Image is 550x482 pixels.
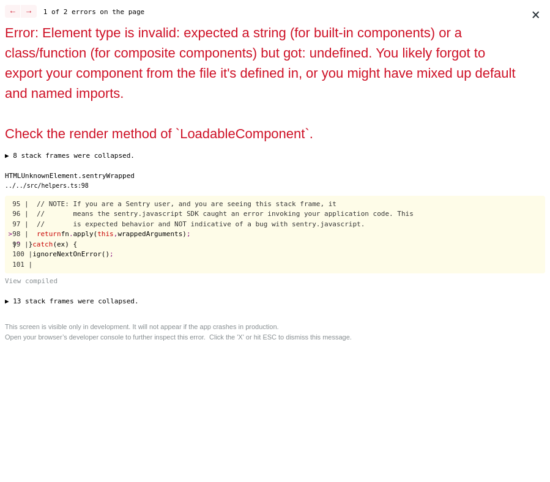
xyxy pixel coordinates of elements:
[21,5,36,18] button: →
[37,200,336,208] span: // NOTE: If you are a Sentry user, and you are seeing this stack frame, it
[37,210,414,218] span: // means the sentry.javascript SDK caught an error invoking your application code. This
[117,230,187,238] span: wrappedArguments)
[32,250,110,258] span: ignoreNextOnError()
[5,276,545,287] button: View compiled
[12,220,29,228] span: 97 |
[5,297,545,307] button: ▶ 13 stack frames were collapsed.
[53,240,77,248] span: (ex) {
[97,230,114,238] span: this
[37,230,61,238] span: return
[5,322,545,342] div: This screen is visible only in development. It will not appear if the app crashes in production. ...
[187,230,191,238] span: ;
[12,240,29,248] span: 99 |
[5,5,545,18] div: 1 of 2 errors on the page
[12,230,29,238] span: 98 |
[12,261,32,269] span: 101 |
[69,230,73,238] span: .
[12,210,29,218] span: 96 |
[110,250,114,258] span: ;
[5,5,20,18] button: ←
[5,182,89,189] span: ../../src/helpers.ts:98
[9,230,13,238] span: >
[73,230,98,238] span: apply(
[17,240,21,248] span: ^
[12,200,29,208] span: 95 |
[37,220,365,228] span: // is expected behavior and NOT indicative of a bug with sentry.javascript.
[114,230,118,238] span: ,
[29,240,33,248] span: }
[5,23,526,144] div: Error: Element type is invalid: expected a string (for built-in components) or a class/function (...
[61,230,69,238] span: fn
[5,171,545,182] div: HTMLUnknownElement.sentryWrapped
[12,250,32,258] span: 100 |
[5,151,545,161] button: ▶ 8 stack frames were collapsed.
[32,240,53,248] span: catch
[12,240,17,248] span: |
